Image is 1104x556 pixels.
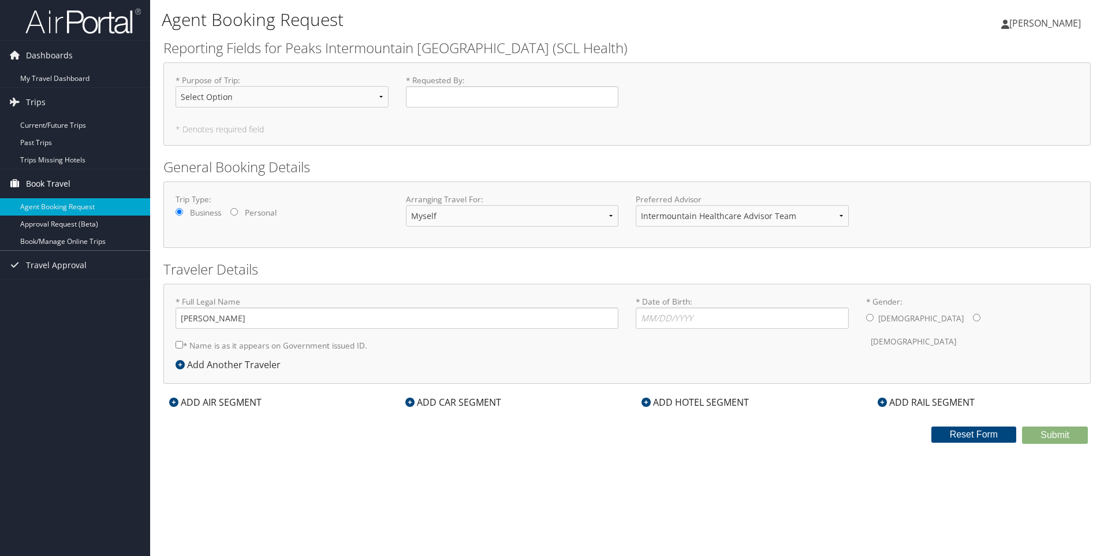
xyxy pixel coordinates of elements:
a: [PERSON_NAME] [1001,6,1092,40]
div: ADD AIR SEGMENT [163,395,267,409]
input: * Gender:[DEMOGRAPHIC_DATA][DEMOGRAPHIC_DATA] [973,314,980,321]
button: Reset Form [931,427,1017,443]
label: * Requested By : [406,75,619,108]
span: Travel Approval [26,251,87,280]
h1: Agent Booking Request [162,8,782,32]
h5: * Denotes required field [176,125,1079,134]
label: Personal [245,207,277,218]
label: * Gender: [866,296,1079,353]
label: * Date of Birth: [636,296,849,329]
input: * Gender:[DEMOGRAPHIC_DATA][DEMOGRAPHIC_DATA] [866,314,874,321]
button: Submit [1022,427,1088,444]
input: * Full Legal Name [176,307,618,329]
span: Dashboards [26,41,73,70]
label: * Full Legal Name [176,296,618,329]
span: Book Travel [26,169,70,198]
label: [DEMOGRAPHIC_DATA] [878,307,964,329]
label: Trip Type: [176,194,389,205]
label: * Name is as it appears on Government issued ID. [176,335,367,356]
input: * Requested By: [406,86,619,108]
span: [PERSON_NAME] [1009,17,1081,29]
img: airportal-logo.png [25,8,141,35]
label: * Purpose of Trip : [176,75,389,117]
label: Preferred Advisor [636,194,849,205]
h2: Reporting Fields for Peaks Intermountain [GEOGRAPHIC_DATA] (SCL Health) [163,38,1091,58]
div: Add Another Traveler [176,358,286,372]
div: ADD RAIL SEGMENT [872,395,980,409]
label: [DEMOGRAPHIC_DATA] [871,331,956,353]
input: * Name is as it appears on Government issued ID. [176,341,183,349]
input: * Date of Birth: [636,307,849,329]
div: ADD CAR SEGMENT [400,395,507,409]
h2: General Booking Details [163,157,1091,177]
div: ADD HOTEL SEGMENT [636,395,755,409]
label: Business [190,207,221,218]
h2: Traveler Details [163,260,1091,279]
select: * Purpose of Trip: [176,86,389,108]
label: Arranging Travel For: [406,194,619,205]
span: Trips [26,88,46,117]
